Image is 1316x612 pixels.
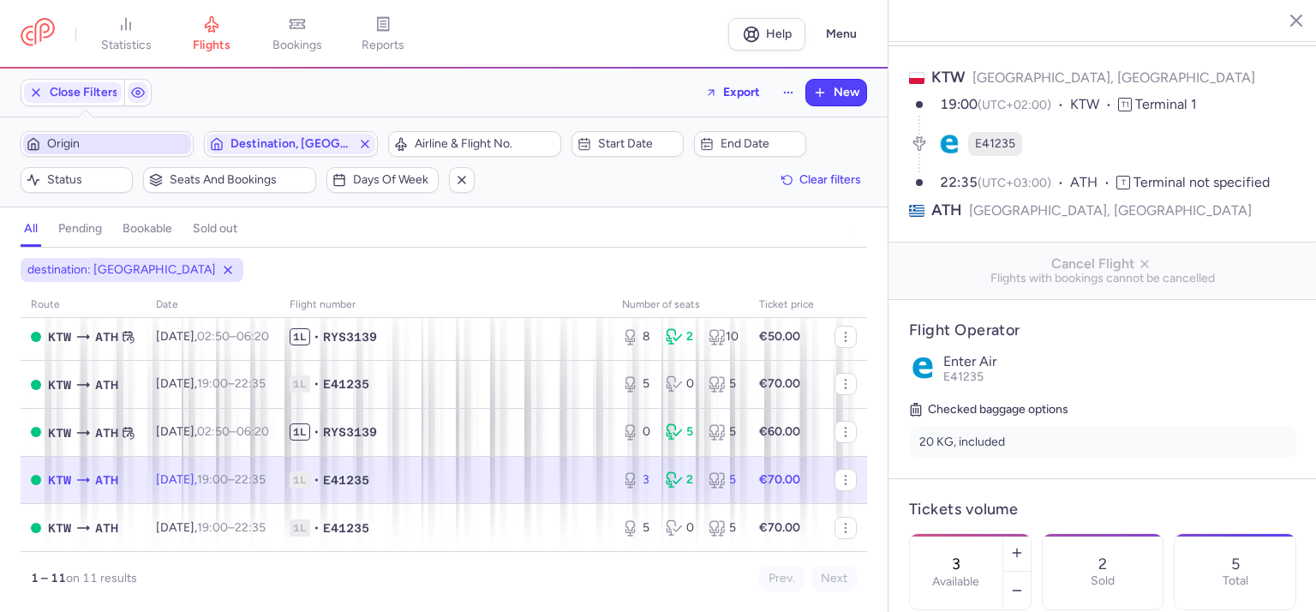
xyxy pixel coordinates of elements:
div: 5 [666,423,696,441]
h4: all [24,221,38,237]
label: Available [932,575,979,589]
time: 22:35 [235,376,266,391]
a: flights [169,15,254,53]
span: KTW [48,519,71,537]
span: destination: [GEOGRAPHIC_DATA] [27,261,216,279]
span: Seats and bookings [170,173,310,187]
span: – [197,424,269,439]
button: End date [694,131,806,157]
span: (UTC+02:00) [978,98,1051,112]
span: [DATE], [156,424,269,439]
div: 2 [666,328,696,345]
span: E41235 [323,471,369,489]
span: reports [362,38,404,53]
span: 1L [290,375,310,393]
strong: €70.00 [759,376,800,391]
th: date [146,292,279,318]
p: Total [1223,574,1248,588]
button: New [806,80,866,105]
span: • [314,375,320,393]
span: • [314,328,320,345]
span: – [197,329,269,344]
span: 1L [290,519,310,537]
span: – [197,376,266,391]
span: KTW [1070,95,1118,115]
span: Cancel Flight [902,256,1303,272]
time: 19:00 [197,520,228,535]
figure: E4 airline logo [937,132,961,156]
span: Terminal 1 [1135,96,1197,112]
span: 1L [290,423,310,441]
a: bookings [254,15,340,53]
time: 02:50 [197,329,230,344]
img: Enter Air logo [909,354,936,381]
th: Flight number [279,292,612,318]
th: route [21,292,146,318]
time: 22:35 [235,520,266,535]
span: 1L [290,471,310,489]
div: 10 [709,328,739,345]
span: statistics [101,38,152,53]
span: New [834,86,859,99]
time: 06:20 [236,424,269,439]
strong: €60.00 [759,424,800,439]
span: Airline & Flight No. [415,137,555,151]
time: 22:35 [940,174,978,190]
span: Terminal not specified [1134,174,1270,190]
li: 20 KG, included [909,427,1296,458]
button: Export [694,79,771,106]
span: RYS3139 [323,423,377,441]
span: Close Filters [50,86,118,99]
div: 5 [709,423,739,441]
span: bookings [272,38,322,53]
div: 5 [709,471,739,489]
time: 19:00 [940,96,978,112]
time: 19:00 [197,472,228,487]
time: 19:00 [197,376,228,391]
button: Next [811,566,857,591]
span: – [197,472,266,487]
span: End date [721,137,800,151]
button: Menu [816,18,867,51]
button: Close Filters [21,80,124,105]
div: 3 [622,471,652,489]
span: KTW [931,68,966,87]
span: T1 [1118,98,1132,111]
span: RYS3139 [323,328,377,345]
button: Status [21,167,133,193]
span: ATH [95,519,118,537]
div: 0 [666,375,696,393]
div: 8 [622,328,652,345]
span: – [197,520,266,535]
span: Days of week [353,173,433,187]
div: 5 [709,519,739,537]
span: [DATE], [156,520,266,535]
span: Pyrzowice, Katowice, Poland [48,327,71,346]
a: CitizenPlane red outlined logo [21,18,55,50]
span: flights [193,38,230,53]
time: 06:20 [236,329,269,344]
span: Pyrzowice, Katowice, Poland [48,375,71,394]
span: Status [47,173,127,187]
a: reports [340,15,426,53]
span: E41235 [323,519,369,537]
h4: Flight Operator [909,321,1296,340]
button: Airline & Flight No. [388,131,561,157]
th: Ticket price [749,292,824,318]
span: Export [723,86,760,99]
div: 5 [622,519,652,537]
span: • [314,519,320,537]
button: Destination, [GEOGRAPHIC_DATA] [204,131,377,157]
span: ATH [931,200,962,221]
button: Days of week [326,167,439,193]
strong: €70.00 [759,472,800,487]
h4: sold out [193,221,237,237]
span: Clear filters [799,173,861,186]
div: 5 [622,375,652,393]
th: number of seats [612,292,749,318]
span: Athens International Airport, Athens, Greece [95,423,118,442]
span: T [1116,176,1130,189]
span: E41235 [943,369,984,384]
time: 02:50 [197,424,230,439]
p: 2 [1098,555,1107,573]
